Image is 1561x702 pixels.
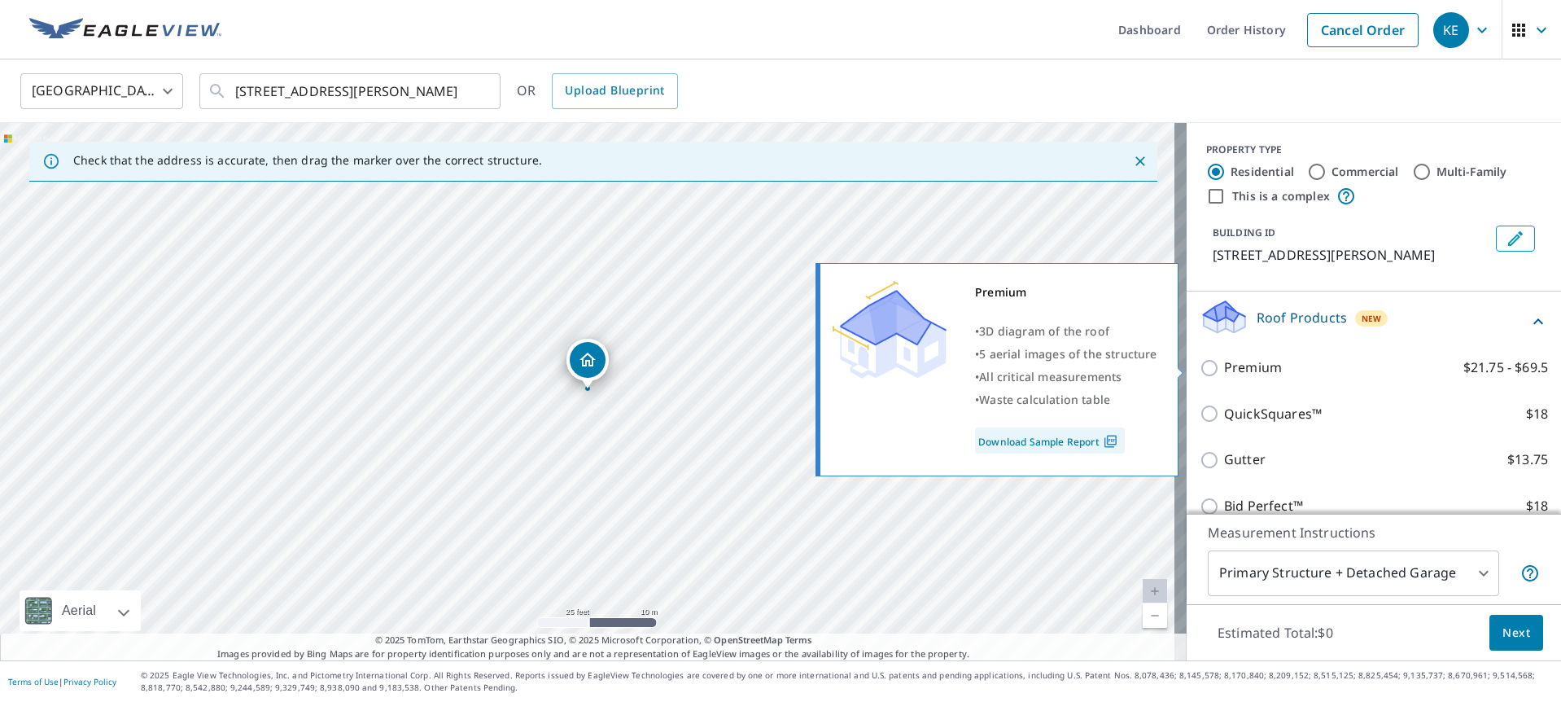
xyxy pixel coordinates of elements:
a: Current Level 20, Zoom In Disabled [1143,579,1167,603]
div: • [975,343,1157,366]
a: Privacy Policy [63,676,116,687]
label: Commercial [1331,164,1399,180]
p: $13.75 [1507,450,1548,470]
p: [STREET_ADDRESS][PERSON_NAME] [1213,245,1489,265]
p: $21.75 - $69.5 [1463,358,1548,378]
a: Cancel Order [1307,13,1419,47]
div: Aerial [20,590,141,631]
div: • [975,388,1157,411]
p: Bid Perfect™ [1224,496,1303,516]
div: [GEOGRAPHIC_DATA] [20,68,183,114]
span: © 2025 TomTom, Earthstar Geographics SIO, © 2025 Microsoft Corporation, © [375,634,812,647]
label: This is a complex [1232,188,1330,204]
a: Upload Blueprint [552,73,677,109]
p: $18 [1526,496,1548,516]
a: Download Sample Report [975,428,1125,454]
p: Measurement Instructions [1208,523,1540,542]
div: • [975,366,1157,388]
a: Terms of Use [8,676,59,687]
span: 5 aerial images of the structure [979,346,1157,362]
a: Terms [785,634,812,646]
input: Search by address or latitude-longitude [235,68,467,114]
span: New [1362,312,1382,325]
div: PROPERTY TYPE [1206,143,1541,157]
span: 3D diagram of the roof [979,323,1109,339]
span: All critical measurements [979,369,1122,384]
p: QuickSquares™ [1224,404,1322,424]
p: Check that the address is accurate, then drag the marker over the correct structure. [73,153,542,168]
div: KE [1433,12,1469,48]
p: Roof Products [1257,308,1347,327]
div: Dropped pin, building 1, Residential property, 5 Reynolds Pl Asheville, NC 28804 [566,339,609,389]
div: Roof ProductsNew [1200,298,1548,344]
span: Next [1502,623,1530,643]
span: Waste calculation table [979,392,1110,407]
button: Close [1130,151,1151,172]
a: OpenStreetMap [714,634,782,646]
p: Premium [1224,358,1282,378]
button: Next [1489,615,1543,652]
p: Estimated Total: $0 [1205,615,1346,651]
label: Residential [1231,164,1294,180]
div: OR [517,73,678,109]
div: Primary Structure + Detached Garage [1208,551,1499,596]
button: Edit building 1 [1496,226,1535,252]
img: EV Logo [29,18,221,42]
a: Current Level 20, Zoom Out [1143,603,1167,628]
p: $18 [1526,404,1548,424]
p: © 2025 Eagle View Technologies, Inc. and Pictometry International Corp. All Rights Reserved. Repo... [141,669,1553,694]
div: Aerial [57,590,101,631]
p: Gutter [1224,450,1266,470]
div: • [975,320,1157,343]
span: Your report will include the primary structure and a detached garage if one exists. [1520,564,1540,583]
label: Multi-Family [1436,164,1507,180]
img: Pdf Icon [1100,434,1122,449]
span: Upload Blueprint [565,81,664,101]
p: BUILDING ID [1213,226,1275,239]
p: | [8,677,116,687]
div: Premium [975,281,1157,304]
img: Premium [833,281,947,379]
